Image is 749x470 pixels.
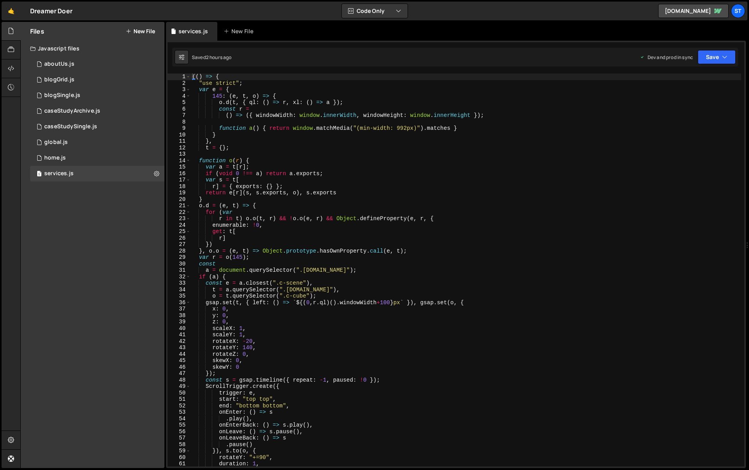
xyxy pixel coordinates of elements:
[44,123,97,130] div: caseStudySingle.js
[658,4,729,18] a: [DOMAIN_NAME]
[168,461,191,467] div: 61
[168,403,191,409] div: 52
[168,422,191,429] div: 55
[168,454,191,461] div: 60
[168,312,191,319] div: 38
[44,61,74,68] div: aboutUs.js
[168,215,191,222] div: 23
[168,383,191,390] div: 49
[168,300,191,306] div: 36
[44,76,74,83] div: blogGrid.js
[44,108,100,115] div: caseStudyArchive.js
[168,280,191,287] div: 33
[168,190,191,196] div: 19
[44,154,66,161] div: home.js
[168,441,191,448] div: 58
[30,135,164,150] div: 14607/37968.js
[126,28,155,34] button: New File
[168,177,191,183] div: 17
[30,119,164,135] div: 14607/41637.js
[168,164,191,170] div: 15
[168,267,191,274] div: 31
[168,344,191,351] div: 43
[168,396,191,403] div: 51
[168,357,191,364] div: 45
[30,150,164,166] div: 14607/37969.js
[168,158,191,164] div: 14
[168,80,191,87] div: 2
[168,112,191,119] div: 7
[168,119,191,126] div: 8
[168,99,191,106] div: 5
[168,74,191,80] div: 1
[731,4,745,18] a: ST
[168,93,191,100] div: 4
[168,196,191,203] div: 20
[21,41,164,56] div: Javascript files
[44,170,74,177] div: services.js
[168,248,191,255] div: 28
[168,241,191,248] div: 27
[168,274,191,280] div: 32
[168,106,191,113] div: 6
[2,2,21,20] a: 🤙
[192,54,232,61] div: Saved
[168,132,191,138] div: 10
[168,293,191,300] div: 35
[168,306,191,312] div: 37
[168,261,191,267] div: 30
[168,235,191,242] div: 26
[30,103,164,119] div: 14607/41446.js
[168,254,191,261] div: 29
[168,332,191,338] div: 41
[168,145,191,151] div: 12
[168,183,191,190] div: 18
[168,429,191,435] div: 56
[168,409,191,416] div: 53
[37,171,42,178] span: 1
[30,56,164,72] div: 14607/42624.js
[168,138,191,145] div: 11
[342,4,408,18] button: Code Only
[168,125,191,132] div: 9
[168,228,191,235] div: 25
[224,27,256,35] div: New File
[206,54,232,61] div: 2 hours ago
[168,390,191,396] div: 50
[30,6,72,16] div: Dreamer Doer
[168,319,191,325] div: 39
[168,377,191,384] div: 48
[168,222,191,229] div: 24
[640,54,693,61] div: Dev and prod in sync
[168,448,191,454] div: 59
[698,50,736,64] button: Save
[168,86,191,93] div: 3
[168,338,191,345] div: 42
[168,203,191,209] div: 21
[168,364,191,371] div: 46
[30,27,44,36] h2: Files
[168,151,191,158] div: 13
[168,370,191,377] div: 47
[30,166,164,181] div: 14607/45971.js
[168,209,191,216] div: 22
[44,92,80,99] div: blogSingle.js
[168,170,191,177] div: 16
[168,416,191,422] div: 54
[168,287,191,293] div: 34
[44,139,68,146] div: global.js
[168,325,191,332] div: 40
[30,88,164,103] div: 14607/41089.js
[168,435,191,441] div: 57
[179,27,208,35] div: services.js
[30,72,164,88] div: 14607/41073.js
[168,351,191,358] div: 44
